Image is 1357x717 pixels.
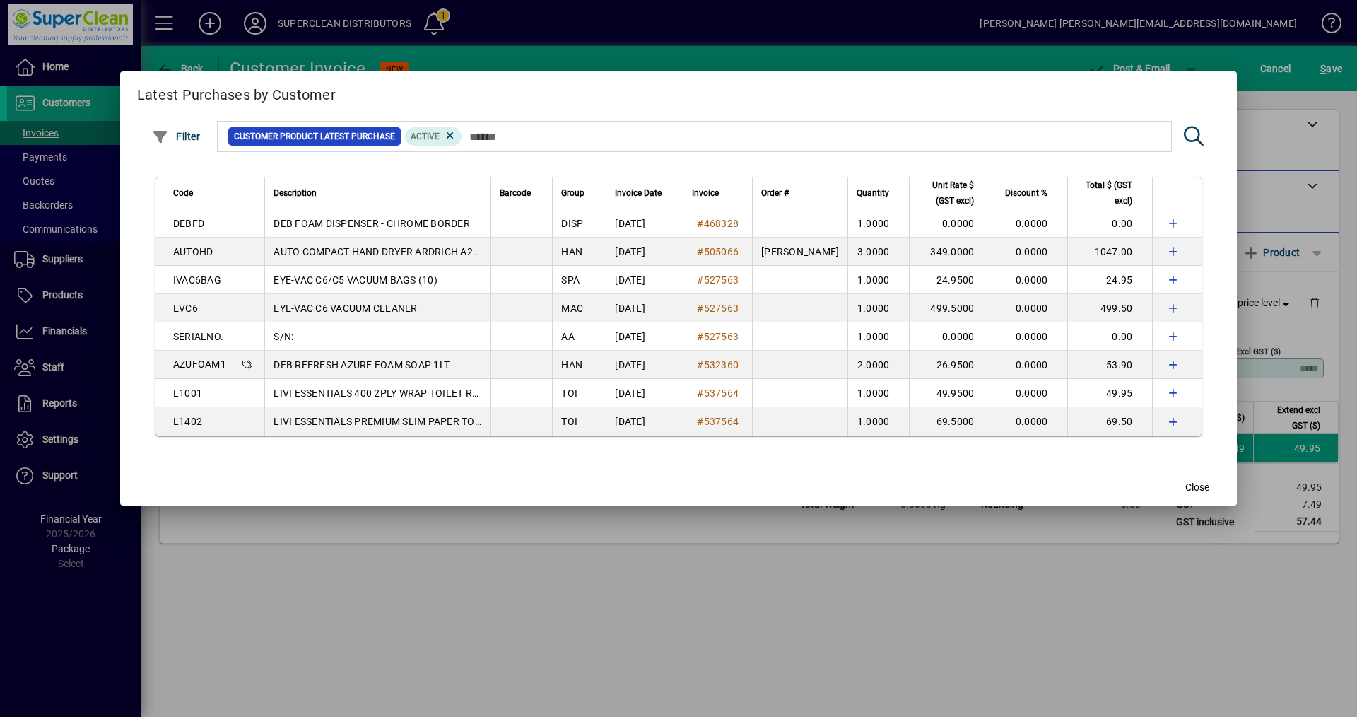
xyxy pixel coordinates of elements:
span: 537564 [704,416,739,427]
span: L1402 [173,416,202,427]
div: Description [274,185,482,201]
div: Discount % [1003,185,1060,201]
td: 69.5000 [909,407,994,436]
td: 24.95 [1067,266,1152,294]
span: AZUFOAM1 [173,358,226,370]
span: Description [274,185,317,201]
td: [DATE] [606,266,683,294]
span: Invoice [692,185,719,201]
span: TOI [561,387,577,399]
span: AUTOHD [173,246,213,257]
td: 1.0000 [847,209,909,238]
td: [DATE] [606,209,683,238]
td: 0.0000 [994,238,1067,266]
td: 0.00 [1067,209,1152,238]
td: 0.0000 [994,407,1067,436]
span: # [697,303,703,314]
a: #532360 [692,357,744,373]
mat-chip: Product Activation Status: Active [405,127,462,146]
span: LIVI ESSENTIALS 400 2PLY WRAP TOILET ROLL (48) [274,387,512,399]
td: 2.0000 [847,351,909,379]
button: Close [1175,474,1220,500]
td: [DATE] [606,294,683,322]
td: 0.0000 [909,209,994,238]
span: MAC [561,303,583,314]
td: 0.0000 [994,294,1067,322]
td: 1.0000 [847,294,909,322]
td: 49.9500 [909,379,994,407]
span: SERIALNO. [173,331,223,342]
a: #537564 [692,385,744,401]
span: DEB REFRESH AZURE FOAM SOAP 1LT [274,359,450,371]
div: Barcode [500,185,544,201]
a: #527563 [692,272,744,288]
span: Group [561,185,584,201]
span: Unit Rate $ (GST excl) [918,177,974,209]
span: DISP [561,218,583,229]
td: 0.0000 [994,322,1067,351]
span: EVC6 [173,303,198,314]
span: # [697,218,703,229]
div: Invoice Date [615,185,674,201]
span: # [697,274,703,286]
td: 1.0000 [847,266,909,294]
a: #537564 [692,414,744,429]
td: 0.0000 [994,266,1067,294]
span: 468328 [704,218,739,229]
span: Customer Product Latest Purchase [234,129,395,144]
span: IVAC6BAG [173,274,221,286]
div: Group [561,185,597,201]
div: Code [173,185,257,201]
span: # [697,416,703,427]
span: AUTO COMPACT HAND DRYER ARDRICH A256P [274,246,490,257]
span: DEBFD [173,218,204,229]
td: 24.9500 [909,266,994,294]
td: [DATE] [606,351,683,379]
span: Total $ (GST excl) [1076,177,1132,209]
h2: Latest Purchases by Customer [120,71,1238,112]
span: LIVI ESSENTIALS PREMIUM SLIM PAPER TOWELS (4000) [274,416,534,427]
span: TOI [561,416,577,427]
span: Close [1185,480,1209,495]
td: [DATE] [606,379,683,407]
td: 0.0000 [909,322,994,351]
span: Barcode [500,185,531,201]
div: Unit Rate $ (GST excl) [918,177,987,209]
td: 0.0000 [994,351,1067,379]
td: 1047.00 [1067,238,1152,266]
td: 0.00 [1067,322,1152,351]
span: 527563 [704,274,739,286]
span: # [697,387,703,399]
span: EYE-VAC C6 VACUUM CLEANER [274,303,417,314]
span: HAN [561,246,582,257]
td: 3.0000 [847,238,909,266]
td: [DATE] [606,322,683,351]
span: SPA [561,274,580,286]
span: 505066 [704,246,739,257]
td: 349.0000 [909,238,994,266]
td: [DATE] [606,407,683,436]
td: [PERSON_NAME] [752,238,847,266]
a: #527563 [692,301,744,316]
span: S/N: [274,331,293,342]
div: Invoice [692,185,744,201]
td: 69.50 [1067,407,1152,436]
a: #468328 [692,216,744,231]
td: 499.5000 [909,294,994,322]
span: Filter [152,131,201,142]
td: 0.0000 [994,209,1067,238]
span: Order # [761,185,789,201]
span: # [697,331,703,342]
div: Order # [761,185,839,201]
span: Invoice Date [615,185,662,201]
td: 0.0000 [994,379,1067,407]
a: #505066 [692,244,744,260]
td: 1.0000 [847,322,909,351]
div: Quantity [857,185,902,201]
span: 537564 [704,387,739,399]
span: HAN [561,359,582,371]
td: 26.9500 [909,351,994,379]
span: 527563 [704,331,739,342]
td: 53.90 [1067,351,1152,379]
td: [DATE] [606,238,683,266]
